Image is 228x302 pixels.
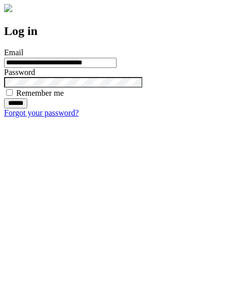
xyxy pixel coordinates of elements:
img: logo-4e3dc11c47720685a147b03b5a06dd966a58ff35d612b21f08c02c0306f2b779.png [4,4,12,12]
label: Remember me [16,89,64,97]
label: Password [4,68,35,77]
a: Forgot your password? [4,108,79,117]
label: Email [4,48,23,57]
h2: Log in [4,24,224,38]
